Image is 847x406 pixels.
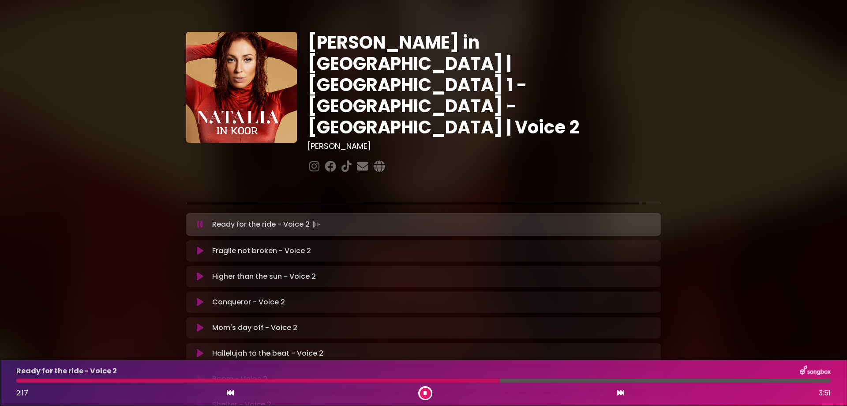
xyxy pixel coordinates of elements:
p: Conqueror - Voice 2 [212,297,285,307]
p: Fragile not broken - Voice 2 [212,246,311,256]
img: waveform4.gif [310,218,322,231]
span: 3:51 [819,388,831,398]
img: songbox-logo-white.png [800,365,831,377]
h1: [PERSON_NAME] in [GEOGRAPHIC_DATA] | [GEOGRAPHIC_DATA] 1 - [GEOGRAPHIC_DATA] - [GEOGRAPHIC_DATA] ... [307,32,661,138]
p: Hallelujah to the beat - Voice 2 [212,348,323,359]
p: Mom's day off - Voice 2 [212,323,297,333]
img: YTVS25JmS9CLUqXqkEhs [186,32,297,143]
p: Ready for the ride - Voice 2 [16,366,117,376]
p: Higher than the sun - Voice 2 [212,271,316,282]
p: Ready for the ride - Voice 2 [212,218,322,231]
h3: [PERSON_NAME] [307,141,661,151]
span: 2:17 [16,388,28,398]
